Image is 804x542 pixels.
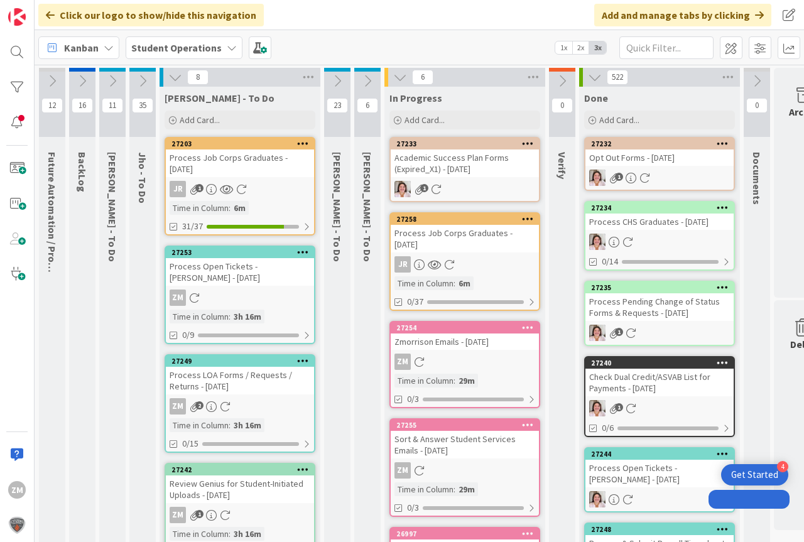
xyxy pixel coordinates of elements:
div: 27258 [391,214,539,225]
div: Get Started [731,469,778,481]
a: 27232Opt Out Forms - [DATE]EW [584,137,735,191]
div: JR [391,256,539,273]
div: 27232 [585,138,734,149]
div: Process Job Corps Graduates - [DATE] [166,149,314,177]
a: 27233Academic Success Plan Forms (Expired_X1) - [DATE]EW [389,137,540,202]
div: ZM [391,462,539,479]
input: Quick Filter... [619,36,714,59]
img: Visit kanbanzone.com [8,8,26,26]
div: JR [166,181,314,197]
div: 3h 16m [231,310,264,323]
span: 0 [551,98,573,113]
div: 27240Check Dual Credit/ASVAB List for Payments - [DATE] [585,357,734,396]
span: Amanda - To Do [361,152,374,262]
img: EW [589,325,606,341]
div: Time in Column [394,276,454,290]
span: Verify [556,152,568,179]
img: EW [589,234,606,250]
div: Process Open Tickets - [PERSON_NAME] - [DATE] [585,460,734,487]
div: ZM [166,290,314,306]
div: Time in Column [170,527,229,541]
div: 27232Opt Out Forms - [DATE] [585,138,734,166]
div: 29m [455,374,478,388]
div: Process Job Corps Graduates - [DATE] [391,225,539,252]
div: ZM [8,481,26,499]
div: EW [585,491,734,507]
div: 27255Sort & Answer Student Services Emails - [DATE] [391,420,539,458]
img: EW [589,170,606,186]
div: 27233 [391,138,539,149]
div: ZM [170,507,186,523]
div: 27255 [391,420,539,431]
span: 0 [746,98,768,113]
div: 27203 [171,139,314,148]
span: : [454,276,455,290]
span: 23 [327,98,348,113]
div: ZM [391,354,539,370]
div: 27254Zmorrison Emails - [DATE] [391,322,539,350]
a: 27258Process Job Corps Graduates - [DATE]JRTime in Column:6m0/37 [389,212,540,311]
div: 27242 [171,465,314,474]
span: 0/3 [407,501,419,514]
img: EW [394,181,411,197]
span: 1 [195,510,204,518]
span: 12 [41,98,63,113]
div: 6m [455,276,474,290]
div: Time in Column [170,201,229,215]
div: 27235 [585,282,734,293]
div: 27242 [166,464,314,475]
div: 27234 [591,203,734,212]
span: 0/6 [602,421,614,435]
div: Process LOA Forms / Requests / Returns - [DATE] [166,367,314,394]
div: Sort & Answer Student Services Emails - [DATE] [391,431,539,458]
span: 6 [412,70,433,85]
span: : [454,482,455,496]
span: Add Card... [180,114,220,126]
span: 0/3 [407,393,419,406]
div: 27255 [396,421,539,430]
div: 27253 [166,247,314,258]
div: 27244Process Open Tickets - [PERSON_NAME] - [DATE] [585,448,734,487]
span: 3x [589,41,606,54]
div: ZM [394,462,411,479]
a: 27254Zmorrison Emails - [DATE]ZMTime in Column:29m0/3 [389,321,540,408]
span: Zaida - To Do [165,92,274,104]
div: 27242Review Genius for Student-Initiated Uploads - [DATE] [166,464,314,503]
b: Student Operations [131,41,222,54]
a: 27234Process CHS Graduates - [DATE]EW0/14 [584,201,735,271]
span: 16 [72,98,93,113]
a: 27253Process Open Tickets - [PERSON_NAME] - [DATE]ZMTime in Column:3h 16m0/9 [165,246,315,344]
span: 2x [572,41,589,54]
div: EW [585,400,734,416]
a: 27240Check Dual Credit/ASVAB List for Payments - [DATE]EW0/6 [584,356,735,437]
div: 3h 16m [231,527,264,541]
div: Time in Column [394,374,454,388]
div: 6m [231,201,249,215]
span: Kanban [64,40,99,55]
div: 27233Academic Success Plan Forms (Expired_X1) - [DATE] [391,138,539,177]
div: EW [585,170,734,186]
div: 27244 [585,448,734,460]
div: 3h 16m [231,418,264,432]
div: JR [170,181,186,197]
span: : [454,374,455,388]
span: : [229,310,231,323]
div: 27248 [591,525,734,534]
span: 1 [615,328,623,336]
div: Review Genius for Student-Initiated Uploads - [DATE] [166,475,314,503]
div: 27232 [591,139,734,148]
span: Future Automation / Process Building [46,152,58,323]
div: 27253Process Open Tickets - [PERSON_NAME] - [DATE] [166,247,314,286]
div: 27240 [591,359,734,367]
img: EW [589,400,606,416]
div: Time in Column [170,418,229,432]
span: 6 [357,98,378,113]
div: 27258 [396,215,539,224]
div: 27235Process Pending Change of Status Forms & Requests - [DATE] [585,282,734,321]
div: 26997 [396,529,539,538]
div: 27258Process Job Corps Graduates - [DATE] [391,214,539,252]
div: 26997 [391,528,539,539]
div: 27249 [171,357,314,366]
span: Done [584,92,608,104]
a: 27235Process Pending Change of Status Forms & Requests - [DATE]EW [584,281,735,346]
